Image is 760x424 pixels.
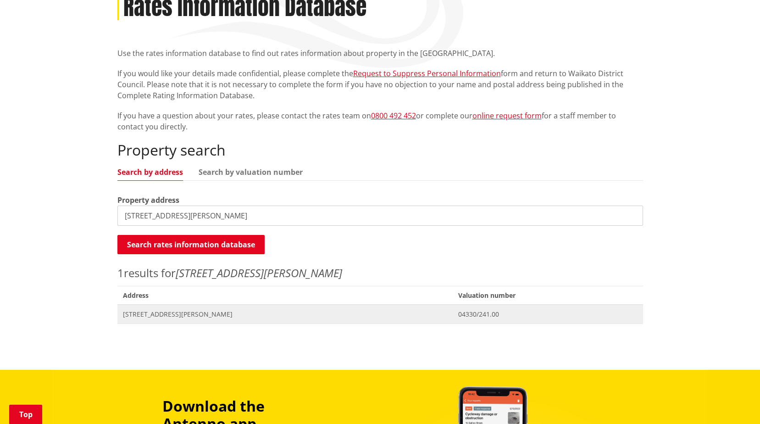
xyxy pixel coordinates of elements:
a: 0800 492 452 [371,111,416,121]
span: Address [117,286,453,305]
a: Search by address [117,168,183,176]
span: 04330/241.00 [458,310,637,319]
a: online request form [472,111,542,121]
iframe: Messenger Launcher [718,385,751,418]
span: [STREET_ADDRESS][PERSON_NAME] [123,310,448,319]
label: Property address [117,195,179,206]
span: 1 [117,265,124,280]
a: Request to Suppress Personal Information [353,68,501,78]
em: [STREET_ADDRESS][PERSON_NAME] [176,265,342,280]
a: Search by valuation number [199,168,303,176]
p: Use the rates information database to find out rates information about property in the [GEOGRAPHI... [117,48,643,59]
h2: Property search [117,141,643,159]
a: Top [9,405,42,424]
button: Search rates information database [117,235,265,254]
span: Valuation number [453,286,643,305]
p: If you would like your details made confidential, please complete the form and return to Waikato ... [117,68,643,101]
p: If you have a question about your rates, please contact the rates team on or complete our for a s... [117,110,643,132]
a: [STREET_ADDRESS][PERSON_NAME] 04330/241.00 [117,305,643,324]
input: e.g. Duke Street NGARUAWAHIA [117,206,643,226]
p: results for [117,265,643,281]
